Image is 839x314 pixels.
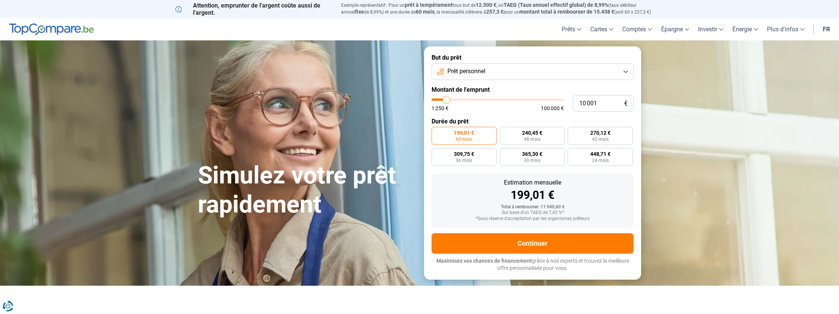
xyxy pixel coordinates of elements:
[9,23,94,35] img: TopCompare
[586,18,618,40] a: Cartes
[355,9,364,15] span: fixe
[456,137,472,142] span: 60 mois
[522,130,542,135] span: 240,45 €
[557,18,586,40] a: Prêts
[590,130,611,135] span: 270,12 €
[198,161,415,219] h1: Simulez votre prêt rapidement
[405,2,453,8] span: prêt à tempérament
[438,189,628,201] div: 199,01 €
[657,18,694,40] a: Épargne
[438,210,628,215] div: Sur base d'un TAEG de 7,45 %*
[590,151,611,157] span: 448,71 €
[432,86,634,93] label: Montant de l'emprunt
[476,2,496,8] span: 12.500 €
[416,9,435,15] span: 60 mois
[436,258,532,264] span: Maximisez vos chances de financement
[454,151,474,157] span: 309,75 €
[438,216,628,222] div: *Sous réserve d'acceptation par les organismes prêteurs
[341,2,664,15] p: Exemple représentatif : Pour un tous but de , un (taux débiteur annuel de 8,99%) et une durée de ...
[541,106,564,111] span: 100 000 €
[456,158,472,163] span: 36 mois
[504,2,608,8] span: TAEG (Taux annuel effectif global) de 8,99%
[438,180,628,186] div: Estimation mensuelle
[624,100,628,107] span: €
[175,2,332,16] p: Attention, emprunter de l'argent coûte aussi de l'argent.
[447,67,485,75] span: Prêt personnel
[432,106,449,111] span: 1 250 €
[438,205,628,210] div: Total à rembourser: 11 940,60 €
[486,9,504,15] span: 257,3 €
[432,54,634,61] label: But du prêt
[432,233,634,254] button: Continuer
[522,151,542,157] span: 365,30 €
[454,130,474,135] span: 199,01 €
[762,18,809,40] a: Plus d'infos
[432,118,634,125] label: Durée du prêt
[432,63,634,80] button: Prêt personnel
[592,158,609,163] span: 24 mois
[524,137,540,142] span: 48 mois
[519,9,614,15] span: montant total à rembourser de 15.438 €
[592,137,609,142] span: 42 mois
[728,18,762,40] a: Énergie
[818,18,834,40] a: fr
[524,158,540,163] span: 30 mois
[618,18,657,40] a: Comptes
[432,257,634,272] p: grâce à nos experts et trouvez la meilleure offre personnalisée pour vous.
[694,18,728,40] a: Investir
